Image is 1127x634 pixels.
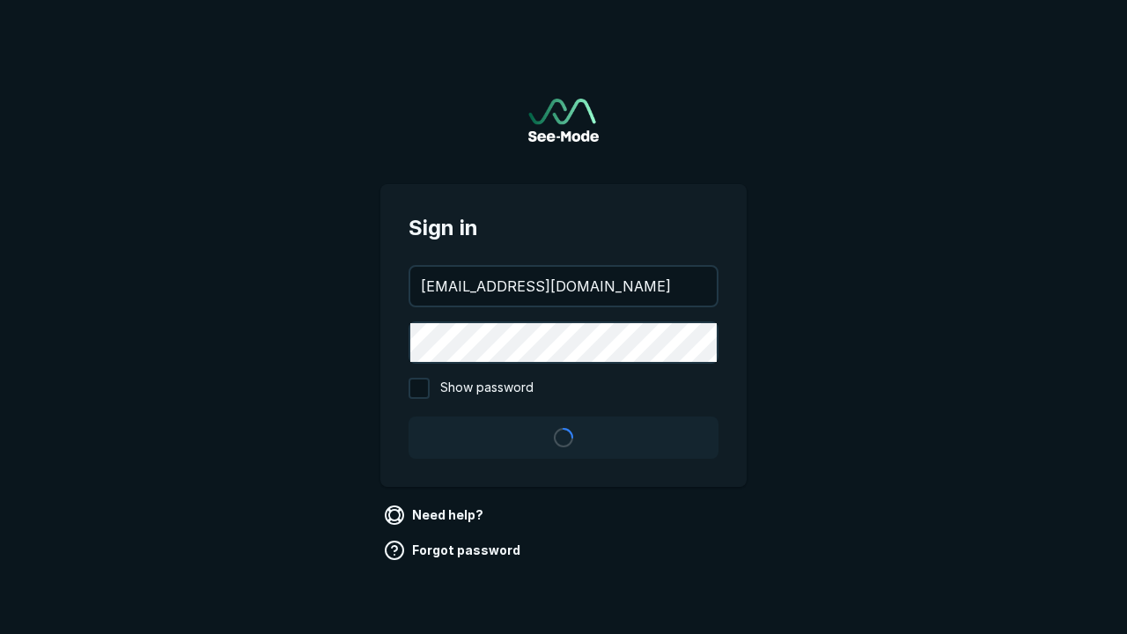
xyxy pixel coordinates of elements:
img: See-Mode Logo [528,99,599,142]
span: Show password [440,378,534,399]
a: Forgot password [380,536,527,564]
input: your@email.com [410,267,717,306]
span: Sign in [409,212,718,244]
a: Go to sign in [528,99,599,142]
a: Need help? [380,501,490,529]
